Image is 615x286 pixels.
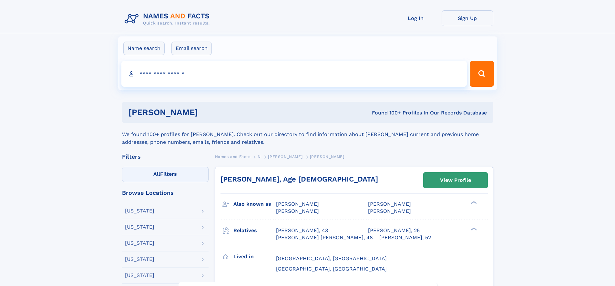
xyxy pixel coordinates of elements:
[390,10,442,26] a: Log In
[123,42,165,55] label: Name search
[368,208,411,214] span: [PERSON_NAME]
[285,109,487,116] div: Found 100+ Profiles In Our Records Database
[128,108,285,116] h1: [PERSON_NAME]
[379,234,431,241] a: [PERSON_NAME], 52
[276,266,387,272] span: [GEOGRAPHIC_DATA], [GEOGRAPHIC_DATA]
[276,234,373,241] a: [PERSON_NAME] [PERSON_NAME], 48
[125,273,154,278] div: [US_STATE]
[153,171,160,177] span: All
[125,257,154,262] div: [US_STATE]
[276,255,387,261] span: [GEOGRAPHIC_DATA], [GEOGRAPHIC_DATA]
[233,225,276,236] h3: Relatives
[440,173,471,188] div: View Profile
[121,61,467,87] input: search input
[469,201,477,205] div: ❯
[268,153,302,161] a: [PERSON_NAME]
[233,199,276,210] h3: Also known as
[470,61,494,87] button: Search Button
[276,208,319,214] span: [PERSON_NAME]
[276,201,319,207] span: [PERSON_NAME]
[276,227,328,234] a: [PERSON_NAME], 43
[220,175,378,183] a: [PERSON_NAME], Age [DEMOGRAPHIC_DATA]
[122,190,209,196] div: Browse Locations
[268,154,302,159] span: [PERSON_NAME]
[258,154,261,159] span: N
[424,173,487,188] a: View Profile
[215,153,251,161] a: Names and Facts
[122,167,209,182] label: Filters
[368,201,411,207] span: [PERSON_NAME]
[469,227,477,231] div: ❯
[125,241,154,246] div: [US_STATE]
[258,153,261,161] a: N
[233,251,276,262] h3: Lived in
[368,227,420,234] a: [PERSON_NAME], 25
[122,10,215,28] img: Logo Names and Facts
[171,42,212,55] label: Email search
[122,154,209,160] div: Filters
[125,224,154,230] div: [US_STATE]
[125,208,154,213] div: [US_STATE]
[442,10,493,26] a: Sign Up
[310,154,344,159] span: [PERSON_NAME]
[122,123,493,146] div: We found 100+ profiles for [PERSON_NAME]. Check out our directory to find information about [PERS...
